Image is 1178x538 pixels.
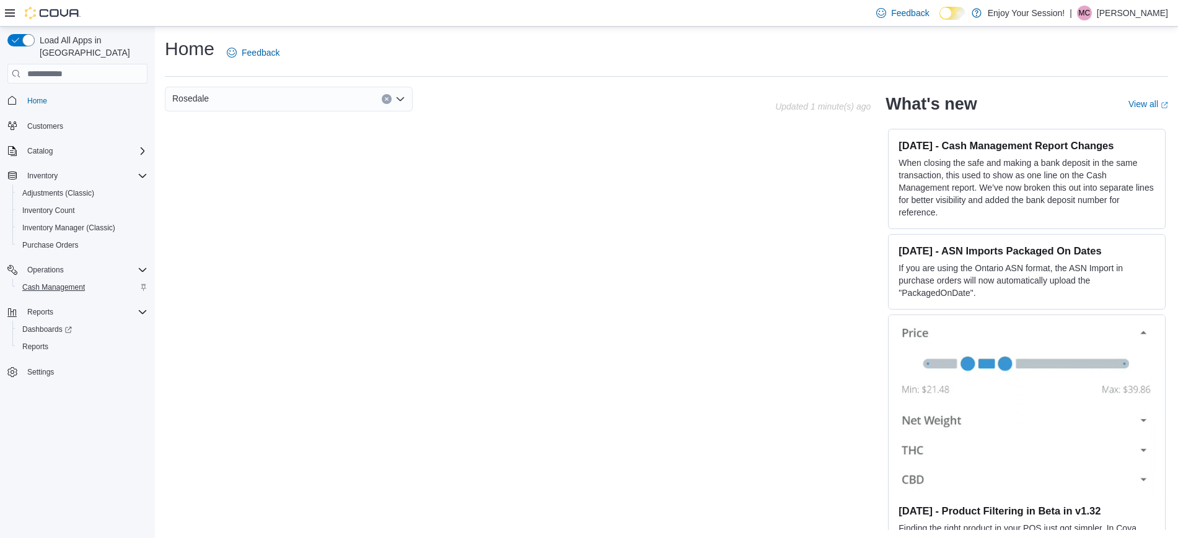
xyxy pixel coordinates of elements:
[12,202,152,219] button: Inventory Count
[22,282,85,292] span: Cash Management
[12,321,152,338] a: Dashboards
[12,184,152,202] button: Adjustments (Classic)
[22,144,58,158] button: Catalog
[12,236,152,254] button: Purchase Orders
[2,261,152,279] button: Operations
[17,238,84,253] a: Purchase Orders
[17,339,147,354] span: Reports
[22,144,147,158] span: Catalog
[25,7,81,19] img: Cova
[12,338,152,355] button: Reports
[22,305,58,319] button: Reports
[886,94,977,114] h2: What's new
[899,505,1155,517] h3: [DATE] - Product Filtering in Beta in v1.32
[17,322,77,337] a: Dashboards
[27,265,64,275] span: Operations
[7,86,147,413] nav: Complex example
[27,367,54,377] span: Settings
[22,305,147,319] span: Reports
[17,203,147,218] span: Inventory Count
[775,102,871,111] p: Updated 1 minute(s) ago
[2,142,152,160] button: Catalog
[22,324,72,334] span: Dashboards
[899,262,1155,299] p: If you are using the Ontario ASN format, the ASN Import in purchase orders will now automatically...
[27,146,53,156] span: Catalog
[242,46,279,59] span: Feedback
[939,7,965,20] input: Dark Mode
[2,117,152,135] button: Customers
[22,240,79,250] span: Purchase Orders
[1070,6,1072,20] p: |
[2,91,152,109] button: Home
[17,339,53,354] a: Reports
[17,186,99,201] a: Adjustments (Classic)
[2,167,152,184] button: Inventory
[899,139,1155,152] h3: [DATE] - Cash Management Report Changes
[1097,6,1168,20] p: [PERSON_NAME]
[165,37,214,61] h1: Home
[22,365,59,380] a: Settings
[2,303,152,321] button: Reports
[22,93,52,108] a: Home
[22,118,147,134] span: Customers
[222,40,284,65] a: Feedback
[1079,6,1091,20] span: MC
[22,364,147,380] span: Settings
[22,92,147,108] span: Home
[17,238,147,253] span: Purchase Orders
[27,96,47,106] span: Home
[899,245,1155,257] h3: [DATE] - ASN Imports Packaged On Dates
[988,6,1065,20] p: Enjoy Your Session!
[395,94,405,104] button: Open list of options
[17,220,120,235] a: Inventory Manager (Classic)
[22,206,75,215] span: Inventory Count
[22,262,147,277] span: Operations
[27,171,58,181] span: Inventory
[17,220,147,235] span: Inventory Manager (Classic)
[172,91,209,106] span: Rosedale
[17,186,147,201] span: Adjustments (Classic)
[382,94,392,104] button: Clear input
[27,307,53,317] span: Reports
[871,1,934,25] a: Feedback
[12,219,152,236] button: Inventory Manager (Classic)
[22,188,94,198] span: Adjustments (Classic)
[17,280,90,295] a: Cash Management
[2,363,152,381] button: Settings
[17,322,147,337] span: Dashboards
[1077,6,1092,20] div: Michelle Curow
[22,223,115,233] span: Inventory Manager (Classic)
[22,342,48,352] span: Reports
[17,280,147,295] span: Cash Management
[27,121,63,131] span: Customers
[12,279,152,296] button: Cash Management
[17,203,80,218] a: Inventory Count
[22,119,68,134] a: Customers
[891,7,929,19] span: Feedback
[899,157,1155,219] p: When closing the safe and making a bank deposit in the same transaction, this used to show as one...
[1128,99,1168,109] a: View allExternal link
[22,168,63,183] button: Inventory
[35,34,147,59] span: Load All Apps in [GEOGRAPHIC_DATA]
[1161,102,1168,109] svg: External link
[22,262,69,277] button: Operations
[22,168,147,183] span: Inventory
